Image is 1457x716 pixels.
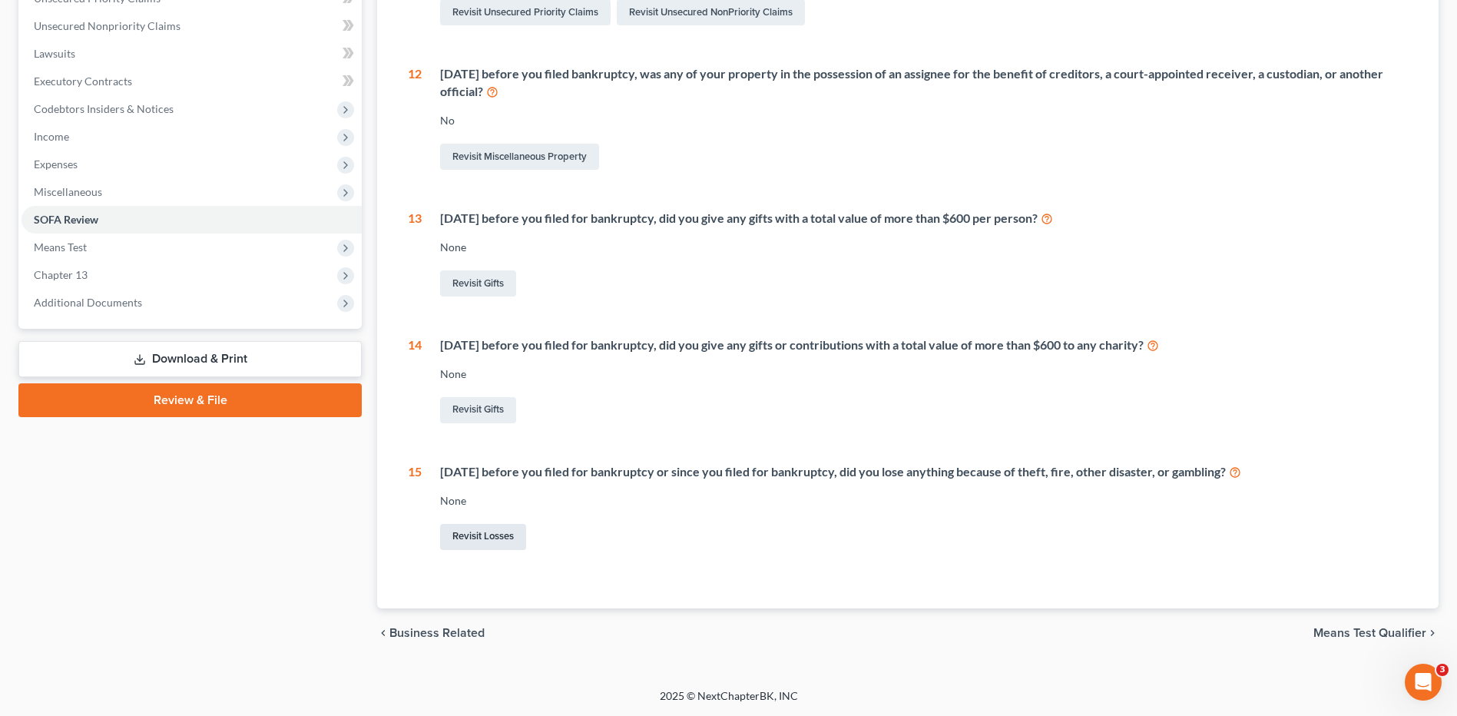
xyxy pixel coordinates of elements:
span: Lawsuits [34,47,75,60]
a: Lawsuits [22,40,362,68]
span: Unsecured Nonpriority Claims [34,19,180,32]
i: chevron_right [1426,627,1439,639]
span: Business Related [389,627,485,639]
span: Executory Contracts [34,75,132,88]
div: None [440,240,1408,255]
span: Means Test [34,240,87,254]
div: 13 [408,210,422,300]
span: 3 [1436,664,1449,676]
a: Revisit Miscellaneous Property [440,144,599,170]
iframe: Intercom live chat [1405,664,1442,701]
a: Revisit Losses [440,524,526,550]
a: Unsecured Nonpriority Claims [22,12,362,40]
a: Revisit Gifts [440,397,516,423]
div: [DATE] before you filed for bankruptcy, did you give any gifts with a total value of more than $6... [440,210,1408,227]
div: [DATE] before you filed for bankruptcy, did you give any gifts or contributions with a total valu... [440,336,1408,354]
div: None [440,366,1408,382]
div: 12 [408,65,422,173]
a: Review & File [18,383,362,417]
div: No [440,113,1408,128]
span: Codebtors Insiders & Notices [34,102,174,115]
div: 15 [408,463,422,553]
a: Revisit Gifts [440,270,516,297]
button: chevron_left Business Related [377,627,485,639]
a: Download & Print [18,341,362,377]
i: chevron_left [377,627,389,639]
div: [DATE] before you filed for bankruptcy or since you filed for bankruptcy, did you lose anything b... [440,463,1408,481]
span: Additional Documents [34,296,142,309]
span: Chapter 13 [34,268,88,281]
div: 2025 © NextChapterBK, INC [291,688,1167,716]
span: SOFA Review [34,213,98,226]
span: Means Test Qualifier [1313,627,1426,639]
a: Executory Contracts [22,68,362,95]
div: None [440,493,1408,509]
span: Income [34,130,69,143]
button: Means Test Qualifier chevron_right [1313,627,1439,639]
div: [DATE] before you filed bankruptcy, was any of your property in the possession of an assignee for... [440,65,1408,101]
span: Expenses [34,157,78,171]
div: 14 [408,336,422,426]
a: SOFA Review [22,206,362,234]
span: Miscellaneous [34,185,102,198]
